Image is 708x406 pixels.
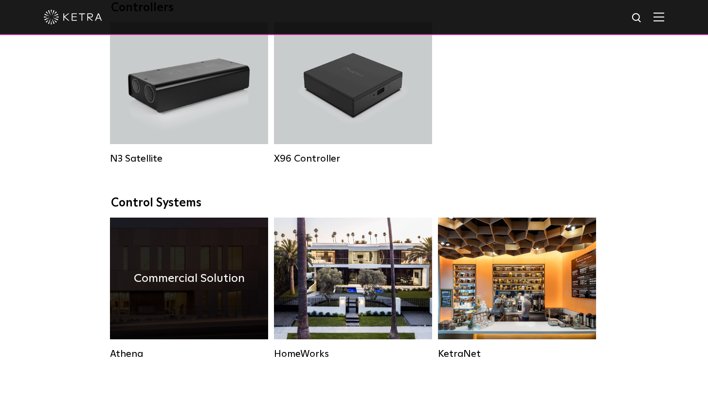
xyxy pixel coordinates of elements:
div: X96 Controller [274,153,432,165]
div: KetraNet [438,348,596,360]
h4: Commercial Solution [134,269,245,288]
a: Athena Commercial Solution [110,218,268,359]
a: KetraNet Legacy System [438,218,596,359]
img: ketra-logo-2019-white [44,10,102,24]
a: X96 Controller X96 Controller [274,22,432,164]
div: Athena [110,348,268,360]
a: HomeWorks Residential Solution [274,218,432,359]
div: N3 Satellite [110,153,268,165]
div: Control Systems [111,196,598,210]
div: HomeWorks [274,348,432,360]
img: Hamburger%20Nav.svg [654,12,664,21]
img: search icon [631,12,643,24]
a: N3 Satellite N3 Satellite [110,22,268,164]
